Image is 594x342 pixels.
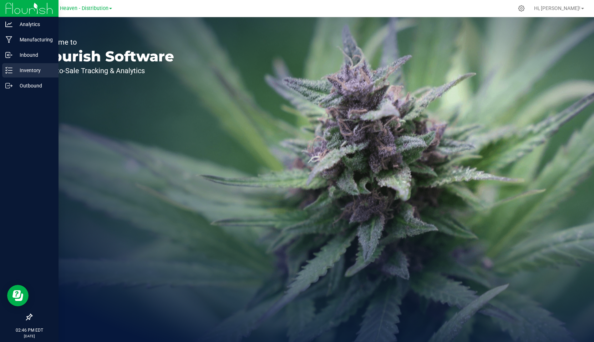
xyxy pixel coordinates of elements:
[5,36,12,43] inline-svg: Manufacturing
[39,49,174,64] p: Flourish Software
[534,5,580,11] span: Hi, [PERSON_NAME]!
[34,5,108,11] span: Honey Dog Heaven - Distribution
[12,20,55,29] p: Analytics
[3,333,55,339] p: [DATE]
[39,67,174,74] p: Seed-to-Sale Tracking & Analytics
[517,5,526,12] div: Manage settings
[5,51,12,59] inline-svg: Inbound
[12,66,55,75] p: Inventory
[7,285,29,306] iframe: Resource center
[5,67,12,74] inline-svg: Inventory
[5,82,12,89] inline-svg: Outbound
[5,21,12,28] inline-svg: Analytics
[39,39,174,46] p: Welcome to
[12,81,55,90] p: Outbound
[3,327,55,333] p: 02:46 PM EDT
[12,51,55,59] p: Inbound
[12,35,55,44] p: Manufacturing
